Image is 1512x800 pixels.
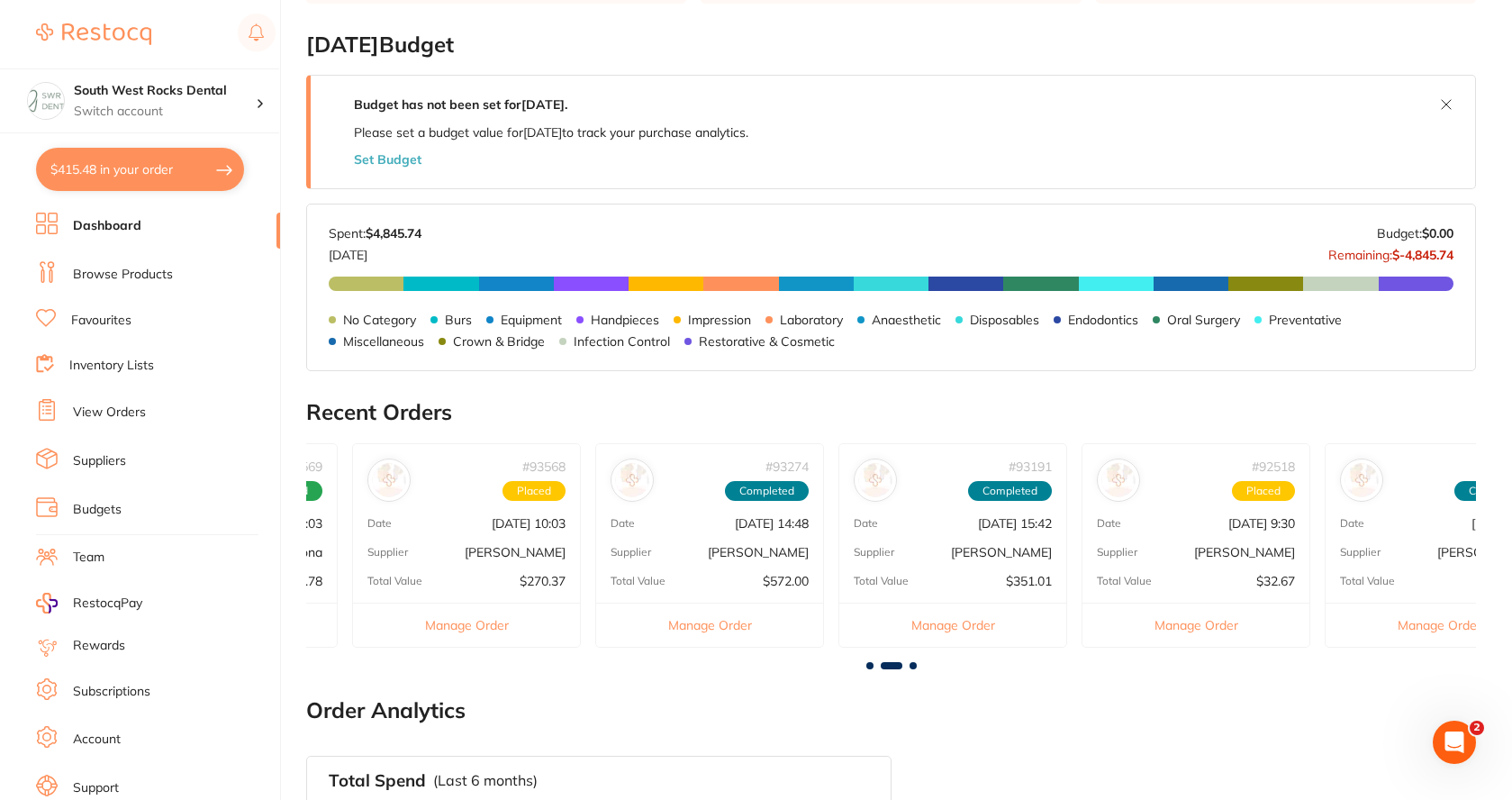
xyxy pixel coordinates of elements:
p: Date [1097,517,1121,530]
a: Favourites [71,312,131,330]
p: Laboratory [780,313,843,327]
strong: $0.00 [1422,225,1453,241]
p: Oral Surgery [1167,313,1240,327]
a: Restocq Logo [36,14,151,55]
img: Restocq Logo [36,23,151,45]
img: Adam Dental [1345,463,1379,497]
img: South West Rocks Dental [28,83,64,119]
p: Supplier [611,546,651,559]
p: Total Value [1097,575,1152,587]
p: Date [611,517,635,530]
p: $351.01 [1006,574,1052,588]
strong: Budget has not been set for [DATE] . [354,96,567,113]
p: Anaesthetic [872,313,941,327]
p: Date [1340,517,1364,530]
span: Completed [725,481,809,501]
p: $32.67 [1256,574,1295,588]
p: Remaining: [1328,241,1453,262]
p: [DATE] 14:48 [735,516,809,531]
p: Budget: [1377,226,1453,241]
h4: South West Rocks Dental [74,82,256,100]
p: Spent: [329,226,421,241]
h2: Order Analytics [306,698,1476,723]
a: Team [73,549,104,567]
button: Manage Order [839,603,1066,647]
p: Handpieces [591,313,659,327]
button: Manage Order [1082,603,1309,647]
a: Budgets [73,501,122,519]
p: # 93568 [522,459,566,474]
p: Total Value [854,575,909,587]
a: Subscriptions [73,683,150,701]
span: RestocqPay [73,595,142,613]
p: Supplier [367,546,408,559]
p: Crown & Bridge [453,334,545,349]
img: Adam Dental [1101,463,1136,497]
p: $572.00 [763,574,809,588]
p: [DATE] 10:03 [492,516,566,531]
p: Supplier [1097,546,1137,559]
button: Manage Order [596,603,823,647]
span: Placed [502,481,566,501]
p: Date [854,517,878,530]
button: $415.48 in your order [36,148,244,191]
p: # 93274 [765,459,809,474]
p: Restorative & Cosmetic [699,334,835,349]
p: Switch account [74,103,256,121]
a: Dashboard [73,217,141,235]
a: Account [73,731,121,749]
h2: Recent Orders [306,400,1476,425]
p: $270.37 [520,574,566,588]
p: # 92518 [1252,459,1295,474]
p: Equipment [501,313,562,327]
a: Browse Products [73,266,173,284]
p: [PERSON_NAME] [708,545,809,559]
a: Rewards [73,637,125,655]
strong: $4,845.74 [366,225,421,241]
img: Henry Schein Halas [615,463,649,497]
iframe: Intercom live chat [1433,721,1476,764]
button: Manage Order [353,603,580,647]
p: (Last 6 months) [433,772,538,788]
p: Supplier [1340,546,1381,559]
p: Disposables [970,313,1039,327]
p: Impression [688,313,751,327]
img: Adam Dental [372,463,406,497]
a: View Orders [73,404,146,422]
p: [PERSON_NAME] [951,545,1052,559]
span: Completed [968,481,1052,501]
img: RestocqPay [36,593,58,614]
h3: Total Spend [329,771,426,791]
p: Endodontics [1068,313,1138,327]
p: No Category [343,313,416,327]
p: Miscellaneous [343,334,424,349]
p: [DATE] 9:30 [1228,516,1295,531]
a: Inventory Lists [69,357,154,375]
p: Infection Control [574,334,670,349]
p: # 93191 [1009,459,1052,474]
p: [PERSON_NAME] [1194,545,1295,559]
a: Support [73,779,119,797]
button: Set Budget [354,152,421,167]
p: Date [367,517,392,530]
p: Supplier [854,546,894,559]
p: Total Value [367,575,422,587]
span: 2 [1470,721,1484,735]
p: Total Value [611,575,665,587]
span: Placed [1232,481,1295,501]
p: [DATE] [329,241,421,262]
p: Preventative [1269,313,1342,327]
img: Henry Schein Halas [858,463,892,497]
strong: $-4,845.74 [1392,247,1453,263]
a: Suppliers [73,452,126,470]
p: Burs [445,313,472,327]
p: [PERSON_NAME] [465,545,566,559]
h2: [DATE] Budget [306,32,1476,58]
a: RestocqPay [36,593,142,614]
p: Total Value [1340,575,1395,587]
p: Please set a budget value for [DATE] to track your purchase analytics. [354,125,748,140]
p: [DATE] 15:42 [978,516,1052,531]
